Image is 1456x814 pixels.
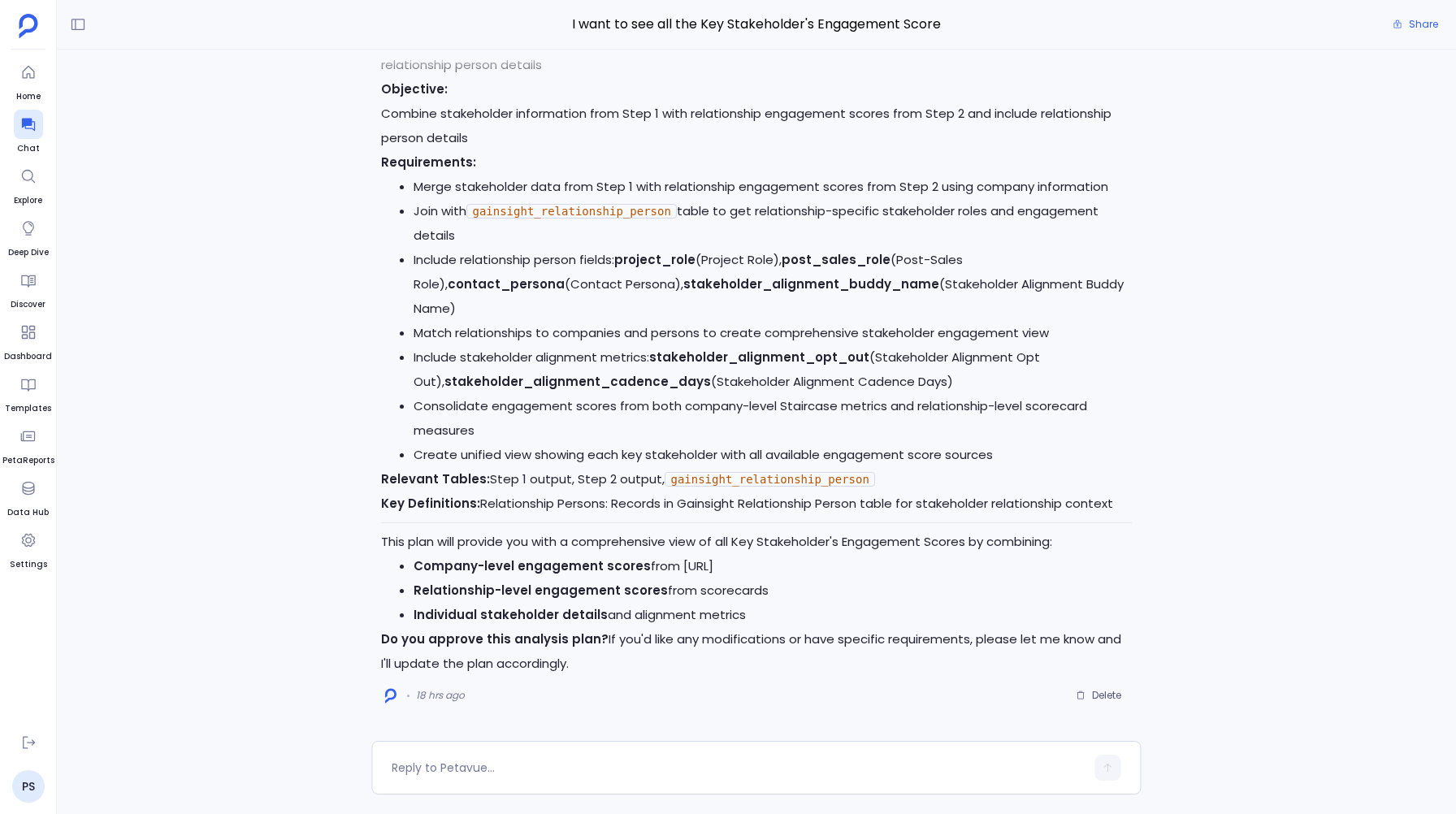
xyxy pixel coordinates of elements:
p: Step 1 output, Step 2 output, [381,467,1131,491]
li: Include stakeholder alignment metrics: (Stakeholder Alignment Opt Out), (Stakeholder Alignment Ca... [414,345,1131,394]
span: Discover [11,298,45,311]
p: If you'd like any modifications or have specific requirements, please let me know and I'll update... [381,627,1131,676]
span: Settings [10,558,47,571]
strong: contact_persona [448,275,565,292]
span: Deep Dive [8,246,49,259]
a: Templates [5,370,51,415]
button: Delete [1065,683,1132,708]
a: Explore [14,162,43,207]
span: 18 hrs ago [416,689,465,702]
p: Relationship Persons: Records in Gainsight Relationship Person table for stakeholder relationship... [381,491,1131,516]
li: Join with table to get relationship-specific stakeholder roles and engagement details [414,199,1131,248]
span: Dashboard [4,350,52,363]
strong: stakeholder_alignment_buddy_name [683,275,939,292]
a: Data Hub [7,474,49,519]
button: Share [1383,13,1448,36]
a: Discover [11,266,45,311]
a: Dashboard [4,318,52,363]
strong: Relationship-level engagement scores [414,582,668,599]
strong: stakeholder_alignment_cadence_days [444,373,711,390]
span: I want to see all the Key Stakeholder's Engagement Score [371,14,1141,35]
li: Merge stakeholder data from Step 1 with relationship engagement scores from Step 2 using company ... [414,175,1131,199]
strong: Relevant Tables: [381,470,490,487]
li: from scorecards [414,578,1131,603]
span: Templates [5,402,51,415]
a: PetaReports [2,422,54,467]
strong: post_sales_role [782,251,890,268]
span: Chat [14,142,43,155]
li: Create unified view showing each key stakeholder with all available engagement score sources [414,443,1131,467]
code: gainsight_relationship_person [466,204,676,219]
a: Chat [14,110,43,155]
p: Combine stakeholder information from Step 1 with relationship engagement scores from Step 2 and i... [381,77,1131,150]
a: Deep Dive [8,214,49,259]
a: Home [14,58,43,103]
strong: project_role [614,251,695,268]
p: This plan will provide you with a comprehensive view of all Key Stakeholder's Engagement Scores b... [381,530,1131,554]
span: Data Hub [7,506,49,519]
strong: stakeholder_alignment_opt_out [649,349,869,366]
strong: Individual stakeholder details [414,606,608,623]
strong: Company-level engagement scores [414,557,651,574]
span: PetaReports [2,454,54,467]
img: logo [385,688,396,704]
li: Consolidate engagement scores from both company-level Staircase metrics and relationship-level sc... [414,394,1131,443]
strong: Do you approve this analysis plan? [381,630,609,647]
img: petavue logo [19,14,38,38]
li: Match relationships to companies and persons to create comprehensive stakeholder engagement view [414,321,1131,345]
span: Delete [1092,689,1121,702]
strong: Key Definitions: [381,495,480,512]
strong: Requirements: [381,154,476,171]
li: and alignment metrics [414,603,1131,627]
a: Settings [10,526,47,571]
code: gainsight_relationship_person [665,472,874,487]
li: from [URL] [414,554,1131,578]
span: Home [14,90,43,103]
a: PS [12,770,45,803]
span: Share [1409,18,1438,31]
li: Include relationship person fields: (Project Role), (Post-Sales Role), (Contact Persona), (Stakeh... [414,248,1131,321]
strong: Objective: [381,80,448,97]
span: Explore [14,194,43,207]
